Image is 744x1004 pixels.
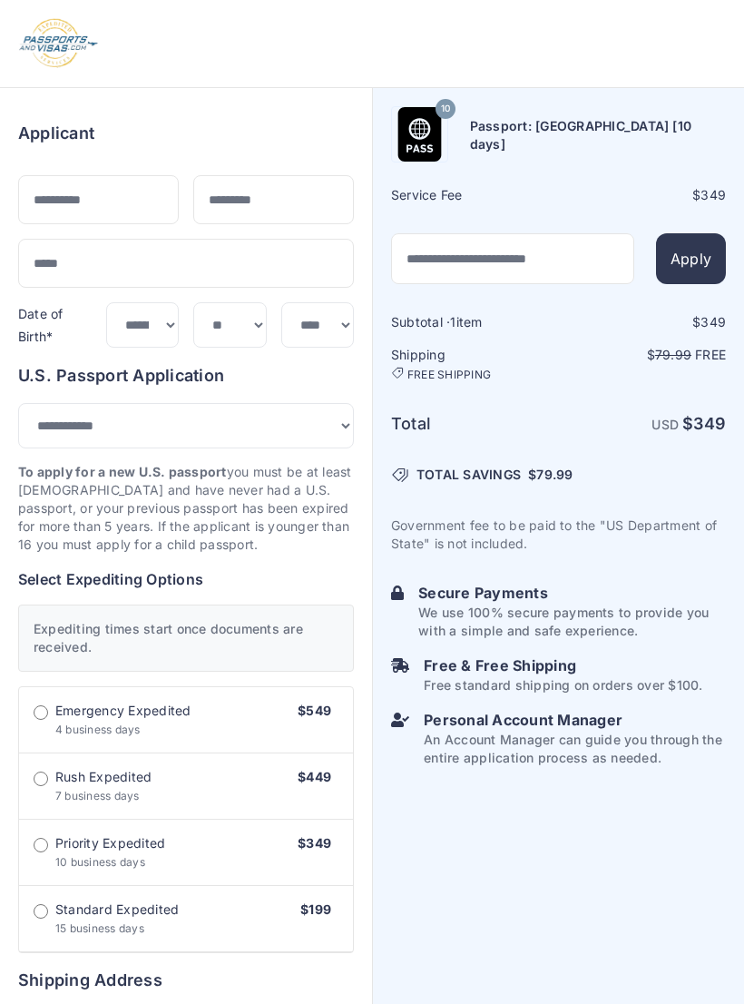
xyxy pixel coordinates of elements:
[416,466,521,484] span: TOTAL SAVINGS
[391,313,557,331] h6: Subtotal · item
[561,346,727,364] p: $
[18,18,99,69] img: Logo
[407,368,491,382] span: FREE SHIPPING
[391,186,557,204] h6: Service Fee
[424,731,726,767] p: An Account Manager can guide you through the entire application process as needed.
[424,709,726,731] h6: Personal Account Manager
[391,346,557,382] h6: Shipping
[55,901,179,919] span: Standard Expedited
[298,769,331,784] span: $449
[651,417,679,432] span: USD
[392,107,447,162] img: Product Name
[18,363,354,389] h6: U.S. Passport Application
[300,901,331,917] span: $199
[450,314,455,330] span: 1
[18,121,94,146] h6: Applicant
[418,582,726,604] h6: Secure Payments
[55,702,191,720] span: Emergency Expedited
[656,233,726,284] button: Apply
[561,186,727,204] div: $
[55,789,140,802] span: 7 business days
[655,347,691,362] span: 79.99
[55,768,152,786] span: Rush Expedited
[700,314,726,330] span: 349
[18,306,64,345] label: Date of Birth*
[424,655,702,676] h6: Free & Free Shipping
[18,605,354,672] div: Expediting times start once documents are received.
[18,568,354,590] h6: Select Expediting Options
[18,968,354,993] h6: Shipping Address
[55,855,145,869] span: 10 business days
[18,464,227,479] strong: To apply for a new U.S. passport
[470,117,726,153] h6: Passport: [GEOGRAPHIC_DATA] [10 days]
[561,313,727,331] div: $
[682,414,726,433] strong: $
[418,604,726,640] p: We use 100% secure payments to provide you with a simple and safe experience.
[55,921,144,935] span: 15 business days
[693,414,726,433] span: 349
[695,347,726,362] span: Free
[528,466,573,484] span: $
[424,676,702,694] p: Free standard shipping on orders over $100.
[55,834,165,852] span: Priority Expedited
[441,97,450,121] span: 10
[536,467,573,482] span: 79.99
[18,463,354,554] p: you must be at least [DEMOGRAPHIC_DATA] and have never had a U.S. passport, or your previous pass...
[391,517,726,553] p: Government fee to be paid to the "US Department of State" is not included.
[700,187,726,202] span: 349
[55,723,141,736] span: 4 business days
[391,411,557,437] h6: Total
[298,703,331,718] span: $549
[298,835,331,851] span: $349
